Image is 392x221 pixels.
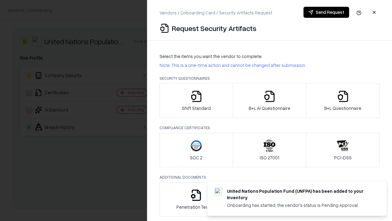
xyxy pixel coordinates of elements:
button: ISO 27001 [233,133,307,167]
button: Shift Standard [160,83,233,118]
div: United Nations Population Fund (UNFPA) has been added to your inventory [227,188,372,201]
p: Select the items you want the vendor to complete: [160,53,380,60]
p: PCI-DSS [334,154,352,161]
p: B+L AI Questionnaire [249,105,290,111]
button: B+L AI Questionnaire [233,83,307,118]
p: Shift Standard [182,105,211,111]
img: unfpa.org [215,188,222,195]
p: ISO 27001 [260,154,279,161]
button: PCI-DSS [306,133,380,167]
p: B+L Questionnaire [324,105,361,111]
p: Note: This is a one-time action and cannot be changed after submission. [160,62,380,68]
p: Security Questionnaires [160,76,380,81]
p: Request Security Artifacts [172,23,256,33]
p: Vendors / Onboarding Card / Security Artifacts Request [160,10,272,16]
p: Compliance Certificates [160,125,380,130]
p: Penetration Testing [176,204,216,210]
div: Onboarding has started, the vendor's status is Pending Approval. [227,202,372,208]
button: B+L Questionnaire [306,83,380,118]
button: Penetration Testing [160,182,233,217]
p: SOC 2 [190,154,202,161]
button: SOC 2 [160,133,233,167]
p: Additional Documents [160,175,380,180]
button: Send Request [303,7,349,18]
